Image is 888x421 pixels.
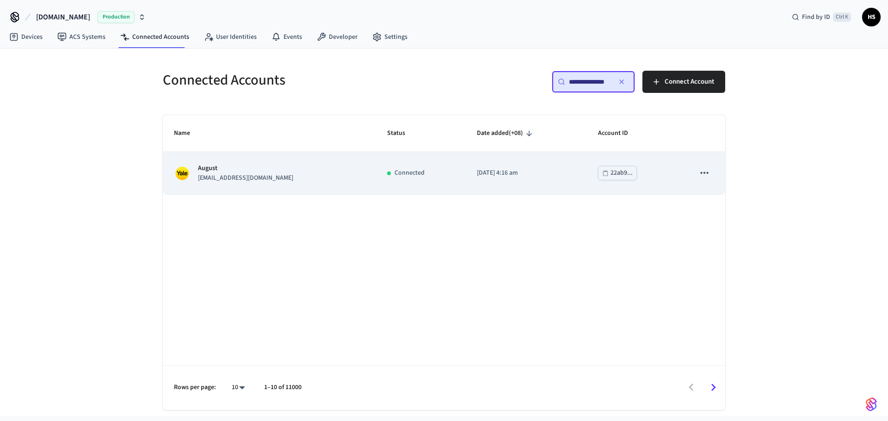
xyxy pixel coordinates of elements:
[395,168,425,178] p: Connected
[163,71,438,90] h5: Connected Accounts
[264,383,302,392] p: 1–10 of 11000
[598,166,637,180] button: 22ab9...
[866,397,877,412] img: SeamLogoGradient.69752ec5.svg
[703,377,724,398] button: Go to next page
[365,29,415,45] a: Settings
[36,12,90,23] span: [DOMAIN_NAME]
[833,12,851,22] span: Ctrl K
[174,126,202,140] span: Name
[309,29,365,45] a: Developer
[198,164,293,173] p: August
[387,126,417,140] span: Status
[163,115,725,195] table: sticky table
[862,8,881,26] button: HS
[113,29,197,45] a: Connected Accounts
[98,11,135,23] span: Production
[2,29,50,45] a: Devices
[174,383,216,392] p: Rows per page:
[784,9,858,25] div: Find by IDCtrl K
[642,71,725,93] button: Connect Account
[598,126,640,140] span: Account ID
[50,29,113,45] a: ACS Systems
[477,126,535,140] span: Date added(+08)
[264,29,309,45] a: Events
[174,165,191,182] img: Yale Logo, Square
[863,9,880,25] span: HS
[610,167,633,179] div: 22ab9...
[802,12,830,22] span: Find by ID
[197,29,264,45] a: User Identities
[198,173,293,183] p: [EMAIL_ADDRESS][DOMAIN_NAME]
[477,168,576,178] p: [DATE] 4:16 am
[665,76,714,88] span: Connect Account
[227,381,249,394] div: 10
